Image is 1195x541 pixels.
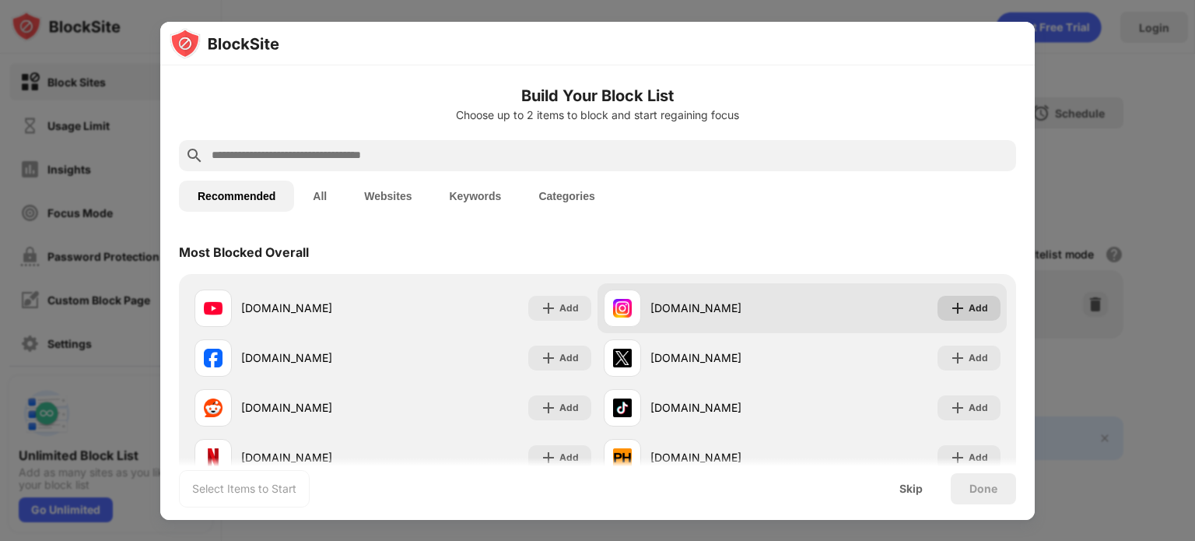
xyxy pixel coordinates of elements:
[241,399,393,416] div: [DOMAIN_NAME]
[559,350,579,366] div: Add
[345,181,430,212] button: Websites
[520,181,613,212] button: Categories
[241,300,393,316] div: [DOMAIN_NAME]
[179,181,294,212] button: Recommended
[179,244,309,260] div: Most Blocked Overall
[613,399,632,417] img: favicons
[613,299,632,318] img: favicons
[650,350,802,366] div: [DOMAIN_NAME]
[559,400,579,416] div: Add
[899,483,923,495] div: Skip
[204,399,223,417] img: favicons
[179,84,1016,107] h6: Build Your Block List
[559,300,579,316] div: Add
[969,350,988,366] div: Add
[430,181,520,212] button: Keywords
[204,349,223,367] img: favicons
[204,299,223,318] img: favicons
[650,449,802,465] div: [DOMAIN_NAME]
[294,181,345,212] button: All
[969,300,988,316] div: Add
[969,483,997,495] div: Done
[650,399,802,416] div: [DOMAIN_NAME]
[204,448,223,467] img: favicons
[170,28,279,59] img: logo-blocksite.svg
[241,449,393,465] div: [DOMAIN_NAME]
[241,350,393,366] div: [DOMAIN_NAME]
[969,450,988,465] div: Add
[613,349,632,367] img: favicons
[185,146,204,165] img: search.svg
[559,450,579,465] div: Add
[179,109,1016,121] div: Choose up to 2 items to block and start regaining focus
[192,481,296,497] div: Select Items to Start
[613,448,632,467] img: favicons
[650,300,802,316] div: [DOMAIN_NAME]
[969,400,988,416] div: Add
